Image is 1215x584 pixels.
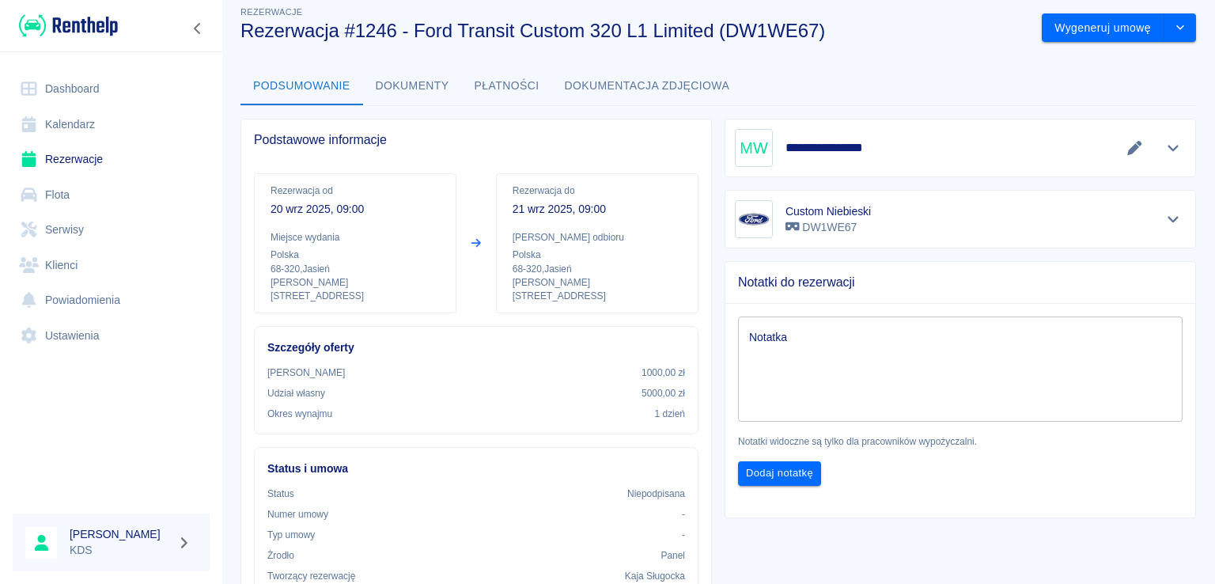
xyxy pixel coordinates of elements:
img: Image [738,203,770,235]
button: Pokaż szczegóły [1160,208,1187,230]
p: Rezerwacja do [513,184,682,198]
p: 20 wrz 2025, 09:00 [271,201,440,218]
button: Dokumentacja zdjęciowa [552,67,743,105]
p: Kaja Sługocka [625,569,685,583]
p: Polska [513,248,682,262]
span: Notatki do rezerwacji [738,275,1183,290]
p: Udział własny [267,386,325,400]
p: Panel [661,548,686,563]
button: Dokumenty [363,67,462,105]
a: Rezerwacje [13,142,210,177]
button: drop-down [1164,13,1196,43]
a: Klienci [13,248,210,283]
p: 68-320 , Jasień [513,262,682,276]
a: Kalendarz [13,107,210,142]
p: Rezerwacja od [271,184,440,198]
a: Ustawienia [13,318,210,354]
button: Zwiń nawigację [186,18,210,39]
p: Notatki widoczne są tylko dla pracowników wypożyczalni. [738,434,1183,449]
span: Podstawowe informacje [254,132,698,148]
p: - [682,507,685,521]
p: KDS [70,542,171,559]
p: Numer umowy [267,507,328,521]
p: 21 wrz 2025, 09:00 [513,201,682,218]
button: Pokaż szczegóły [1160,137,1187,159]
button: Płatności [462,67,552,105]
p: 68-320 , Jasień [271,262,440,276]
h6: [PERSON_NAME] [70,526,171,542]
a: Renthelp logo [13,13,118,39]
h6: Szczegóły oferty [267,339,685,356]
p: [PERSON_NAME][STREET_ADDRESS] [513,276,682,303]
button: Edytuj dane [1122,137,1148,159]
p: DW1WE67 [785,219,871,236]
p: 1 dzień [655,407,685,421]
span: Rezerwacje [240,7,302,17]
a: Dashboard [13,71,210,107]
p: 1000,00 zł [642,366,685,380]
p: Tworzący rezerwację [267,569,355,583]
button: Wygeneruj umowę [1042,13,1164,43]
button: Dodaj notatkę [738,461,821,486]
p: Status [267,487,294,501]
a: Powiadomienia [13,283,210,318]
p: [PERSON_NAME] [267,366,345,380]
p: Polska [271,248,440,262]
p: - [682,528,685,542]
a: Flota [13,177,210,213]
p: Okres wynajmu [267,407,332,421]
p: Żrodło [267,548,294,563]
img: Renthelp logo [19,13,118,39]
h6: Custom Niebieski [785,203,871,219]
p: Niepodpisana [627,487,685,501]
h6: Status i umowa [267,461,685,477]
button: Podsumowanie [240,67,363,105]
p: 5000,00 zł [642,386,685,400]
p: Miejsce wydania [271,230,440,245]
p: [PERSON_NAME] odbioru [513,230,682,245]
div: MW [735,129,773,167]
h3: Rezerwacja #1246 - Ford Transit Custom 320 L1 Limited (DW1WE67) [240,20,1029,42]
p: Typ umowy [267,528,315,542]
p: [PERSON_NAME][STREET_ADDRESS] [271,276,440,303]
a: Serwisy [13,212,210,248]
